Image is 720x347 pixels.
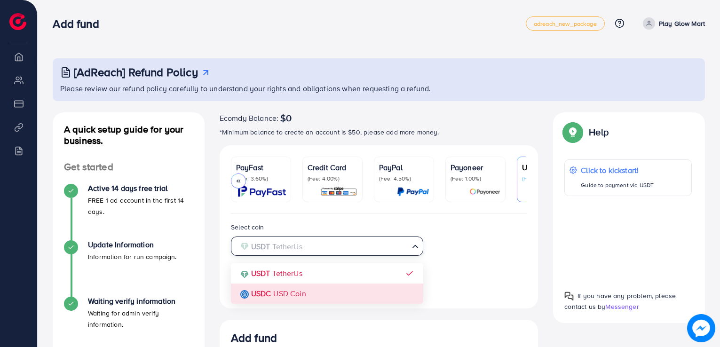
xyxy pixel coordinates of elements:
p: Payoneer [451,162,500,173]
img: card [397,186,429,197]
p: Please review our refund policy carefully to understand your rights and obligations when requesti... [60,83,699,94]
strong: USDC [251,288,271,299]
h3: Add fund [53,17,106,31]
img: image [688,315,715,342]
img: card [469,186,500,197]
img: Popup guide [564,292,574,301]
p: (Fee: 4.00%) [308,175,357,182]
span: If you have any problem, please contact us by [564,291,676,311]
h3: [AdReach] Refund Policy [74,65,198,79]
p: Play Glow Mart [659,18,705,29]
img: card [238,186,286,197]
h4: Waiting verify information [88,297,193,306]
p: (Fee: 0.00%) [522,175,572,182]
span: TetherUs [272,268,302,278]
span: Messenger [605,302,639,311]
span: Ecomdy Balance: [220,112,278,124]
p: (Fee: 3.60%) [236,175,286,182]
div: Search for option [231,237,423,256]
p: *Minimum balance to create an account is $50, please add more money. [220,126,538,138]
li: Active 14 days free trial [53,184,205,240]
p: (Fee: 1.00%) [451,175,500,182]
a: adreach_new_package [526,16,605,31]
h4: Update Information [88,240,177,249]
p: Help [589,126,609,138]
span: adreach_new_package [534,21,597,27]
p: FREE 1 ad account in the first 14 days. [88,195,193,217]
img: coin [240,290,249,299]
h4: Active 14 days free trial [88,184,193,193]
p: Information for run campaign. [88,251,177,262]
img: Popup guide [564,124,581,141]
a: Play Glow Mart [639,17,705,30]
p: Guide to payment via USDT [581,180,654,191]
p: (Fee: 4.50%) [379,175,429,182]
img: logo [9,13,26,30]
h3: Add fund [231,331,277,345]
li: Update Information [53,240,205,297]
h4: Get started [53,161,205,173]
p: Waiting for admin verify information. [88,308,193,330]
h4: A quick setup guide for your business. [53,124,205,146]
p: PayPal [379,162,429,173]
span: USD Coin [273,288,306,299]
input: Search for option [235,239,408,254]
p: Click to kickstart! [581,165,654,176]
p: PayFast [236,162,286,173]
img: coin [240,270,249,279]
p: USDT [522,162,572,173]
img: card [320,186,357,197]
label: Select coin [231,222,264,232]
span: $0 [280,112,292,124]
p: Credit Card [308,162,357,173]
strong: USDT [251,268,270,278]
